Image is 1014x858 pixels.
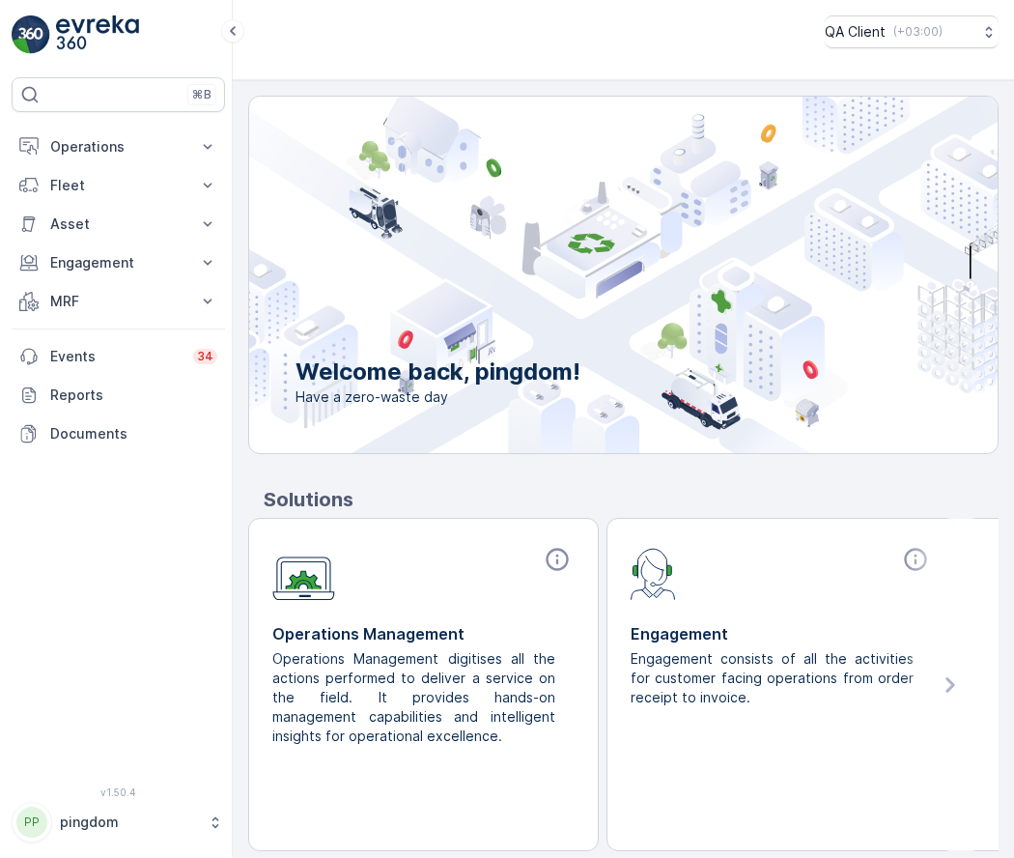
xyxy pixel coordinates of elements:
span: v 1.50.4 [12,786,225,798]
a: Events34 [12,337,225,376]
p: Reports [50,386,217,405]
p: Operations [50,137,186,157]
p: pingdom [60,813,198,832]
button: Operations [12,128,225,166]
p: Operations Management digitises all the actions performed to deliver a service on the field. It p... [272,649,559,746]
button: Asset [12,205,225,243]
p: Documents [50,424,217,443]
p: Asset [50,214,186,234]
p: Operations Management [272,622,575,645]
p: Solutions [264,485,999,514]
span: Have a zero-waste day [296,387,580,407]
button: QA Client(+03:00) [825,15,999,48]
p: QA Client [825,22,886,42]
p: Welcome back, pingdom! [296,357,580,387]
div: PP [16,807,47,838]
a: Reports [12,376,225,415]
p: Fleet [50,176,186,195]
img: city illustration [162,97,998,453]
a: Documents [12,415,225,453]
button: MRF [12,282,225,321]
img: module-icon [272,546,335,601]
p: Engagement [631,622,933,645]
button: Engagement [12,243,225,282]
p: Engagement consists of all the activities for customer facing operations from order receipt to in... [631,649,917,707]
img: module-icon [631,546,676,600]
button: PPpingdom [12,802,225,843]
p: ⌘B [192,87,211,102]
p: MRF [50,292,186,311]
img: logo_light-DOdMpM7g.png [56,15,139,54]
button: Fleet [12,166,225,205]
p: Engagement [50,253,186,272]
p: ( +03:00 ) [893,24,943,40]
p: Events [50,347,182,366]
img: logo [12,15,50,54]
p: 34 [197,349,213,364]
